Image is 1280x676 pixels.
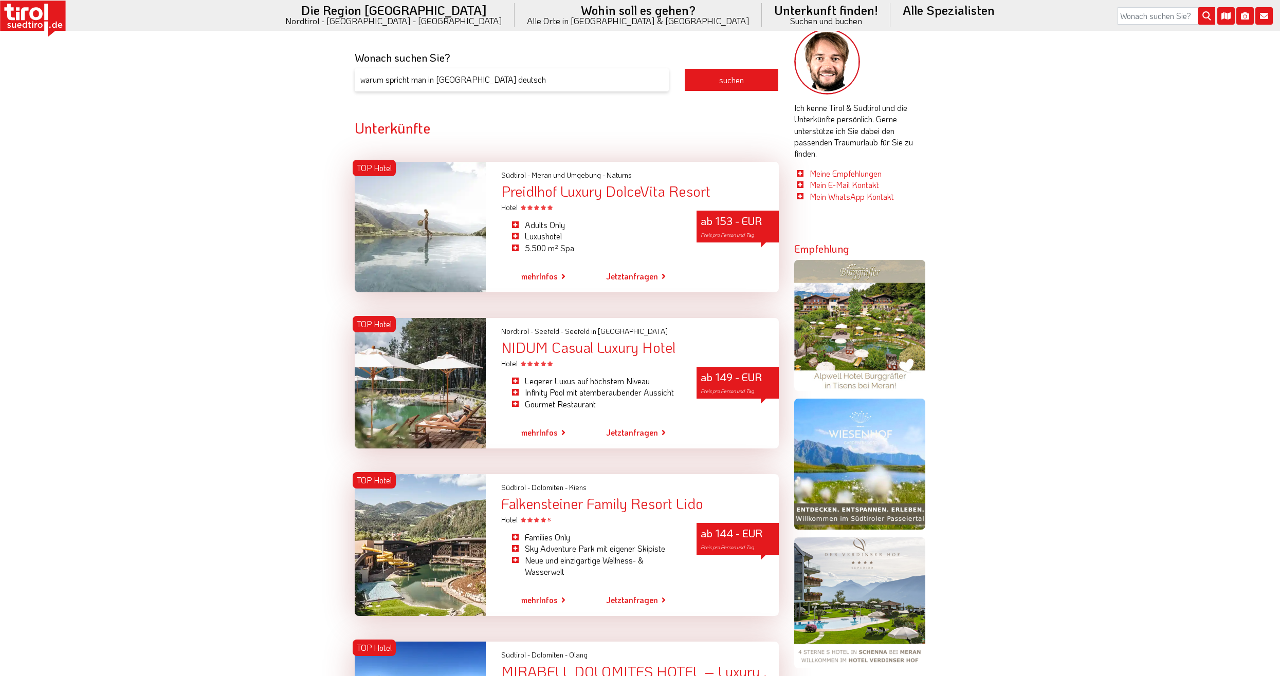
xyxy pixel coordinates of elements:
[509,375,681,387] li: Legerer Luxus auf höchstem Niveau
[1118,7,1215,25] input: Wonach suchen Sie?
[794,29,860,95] img: frag-markus.png
[794,242,849,255] strong: Empfehlung
[509,231,681,242] li: Luxushotel
[501,340,779,354] div: NIDUM Casual Luxury Hotel
[810,191,894,202] a: Mein WhatsApp Kontakt
[569,482,587,492] span: Kiens
[521,421,558,444] a: mehrInfos
[794,537,925,668] img: verdinserhof.png
[532,482,568,492] span: Dolomiten -
[521,427,539,438] span: mehr
[1236,7,1254,25] i: Fotogalerie
[353,316,396,332] div: TOP Hotel
[810,168,882,179] a: Meine Empfehlungen
[353,160,396,176] div: TOP Hotel
[509,532,681,543] li: Families Only
[501,202,553,212] span: Hotel
[353,640,396,656] div: TOP Hotel
[501,359,553,368] span: Hotel
[810,179,879,190] a: Mein E-Mail Kontakt
[521,588,558,612] a: mehrInfos
[355,51,779,63] h3: Wonach suchen Sie?
[527,16,749,25] small: Alle Orte in [GEOGRAPHIC_DATA] & [GEOGRAPHIC_DATA]
[501,496,779,511] div: Falkensteiner Family Resort Lido
[606,594,624,605] span: Jetzt
[535,326,563,336] span: Seefeld -
[285,16,502,25] small: Nordtirol - [GEOGRAPHIC_DATA] - [GEOGRAPHIC_DATA]
[509,555,681,578] li: Neue und einzigartige Wellness- & Wasserwelt
[794,29,925,202] div: Ich kenne Tirol & Südtirol und die Unterkünfte persönlich. Gerne unterstütze ich Sie dabei den pa...
[607,170,632,180] span: Naturns
[501,515,551,524] span: Hotel
[353,472,396,489] div: TOP Hotel
[701,388,754,395] span: Preis pro Person und Tag
[355,120,779,136] h2: Unterkünfte
[509,219,681,231] li: Adults Only
[684,68,779,91] button: suchen
[697,367,779,399] div: ab 149 - EUR
[606,588,658,612] a: Jetztanfragen
[355,68,669,91] input: Suchbegriff eingeben
[697,211,779,242] div: ab 153 - EUR
[501,184,779,198] div: Preidlhof Luxury DolceVita Resort
[509,242,681,254] li: 5.500 m² Spa
[606,421,658,444] a: Jetztanfragen
[697,523,779,555] div: ab 144 - EUR
[547,516,551,523] sup: S
[532,650,568,660] span: Dolomiten -
[606,265,658,288] a: Jetztanfragen
[532,170,605,180] span: Meran und Umgebung -
[774,16,878,25] small: Suchen und buchen
[521,271,539,281] span: mehr
[501,482,530,492] span: Südtirol -
[521,265,558,288] a: mehrInfos
[501,326,533,336] span: Nordtirol -
[509,543,681,554] li: Sky Adventure Park mit eigener Skipiste
[509,387,681,398] li: Infinity Pool mit atemberaubender Aussicht
[501,170,530,180] span: Südtirol -
[1255,7,1273,25] i: Kontakt
[501,650,530,660] span: Südtirol -
[794,399,925,530] img: wiesenhof-sommer.jpg
[606,271,624,281] span: Jetzt
[509,399,681,410] li: Gourmet Restaurant
[701,544,754,551] span: Preis pro Person und Tag
[794,260,925,391] img: burggraefler.jpg
[1217,7,1235,25] i: Karte öffnen
[701,232,754,238] span: Preis pro Person und Tag
[565,326,668,336] span: Seefeld in [GEOGRAPHIC_DATA]
[521,594,539,605] span: mehr
[606,427,624,438] span: Jetzt
[569,650,588,660] span: Olang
